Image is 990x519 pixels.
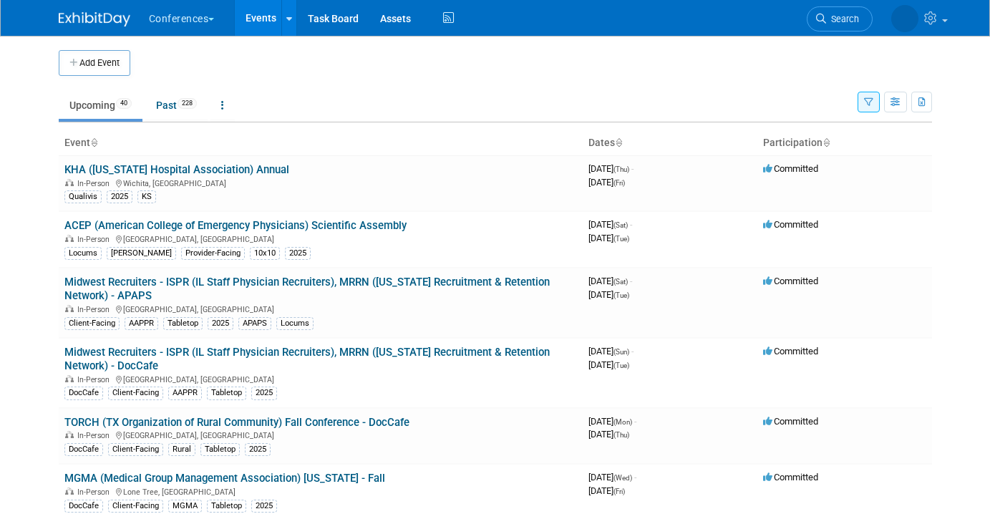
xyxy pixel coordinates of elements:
span: In-Person [77,305,114,314]
span: - [631,163,634,174]
span: Search [826,14,859,24]
img: In-Person Event [65,431,74,438]
a: KHA ([US_STATE] Hospital Association) Annual [64,163,289,176]
div: Wichita, [GEOGRAPHIC_DATA] [64,177,577,188]
div: MGMA [168,500,202,513]
div: Tabletop [207,387,246,399]
button: Add Event [59,50,130,76]
span: (Sun) [613,348,629,356]
div: APAPS [238,317,271,330]
div: Rural [168,443,195,456]
span: 40 [116,98,132,109]
span: (Thu) [613,165,629,173]
span: [DATE] [588,346,634,356]
div: Client-Facing [108,443,163,456]
a: Search [807,6,873,31]
a: ACEP (American College of Emergency Physicians) Scientific Assembly [64,219,407,232]
span: In-Person [77,235,114,244]
span: [DATE] [588,289,629,300]
span: Committed [763,346,818,356]
span: 228 [178,98,197,109]
div: DocCafe [64,500,103,513]
span: (Tue) [613,362,629,369]
span: [DATE] [588,163,634,174]
img: Mel Liwanag [891,5,918,32]
div: 10x10 [250,247,280,260]
span: (Fri) [613,488,625,495]
div: Provider-Facing [181,247,245,260]
div: Tabletop [207,500,246,513]
div: 2025 [107,190,132,203]
span: (Sat) [613,278,628,286]
img: In-Person Event [65,305,74,312]
th: Dates [583,131,757,155]
img: ExhibitDay [59,12,130,26]
div: Locums [64,247,102,260]
span: - [630,276,632,286]
span: [DATE] [588,485,625,496]
span: - [631,346,634,356]
span: (Tue) [613,291,629,299]
a: MGMA (Medical Group Management Association) [US_STATE] - Fall [64,472,385,485]
img: In-Person Event [65,235,74,242]
span: Committed [763,163,818,174]
div: Tabletop [163,317,203,330]
span: - [634,472,636,482]
div: KS [137,190,156,203]
div: [GEOGRAPHIC_DATA], [GEOGRAPHIC_DATA] [64,303,577,314]
div: 2025 [208,317,233,330]
div: 2025 [285,247,311,260]
span: [DATE] [588,359,629,370]
div: Qualivis [64,190,102,203]
div: Locums [276,317,314,330]
div: Client-Facing [108,387,163,399]
div: Lone Tree, [GEOGRAPHIC_DATA] [64,485,577,497]
span: [DATE] [588,416,636,427]
div: AAPPR [125,317,158,330]
div: [GEOGRAPHIC_DATA], [GEOGRAPHIC_DATA] [64,233,577,244]
a: Upcoming40 [59,92,142,119]
img: In-Person Event [65,488,74,495]
span: Committed [763,276,818,286]
span: Committed [763,416,818,427]
span: (Sat) [613,221,628,229]
span: [DATE] [588,233,629,243]
span: - [634,416,636,427]
div: AAPPR [168,387,202,399]
div: [GEOGRAPHIC_DATA], [GEOGRAPHIC_DATA] [64,429,577,440]
div: 2025 [251,500,277,513]
span: In-Person [77,488,114,497]
span: [DATE] [588,429,629,440]
span: Committed [763,219,818,230]
div: DocCafe [64,387,103,399]
img: In-Person Event [65,179,74,186]
div: Tabletop [200,443,240,456]
div: 2025 [245,443,271,456]
div: [PERSON_NAME] [107,247,176,260]
div: Client-Facing [108,500,163,513]
a: Sort by Event Name [90,137,97,148]
span: (Wed) [613,474,632,482]
div: Client-Facing [64,317,120,330]
span: Committed [763,472,818,482]
span: [DATE] [588,177,625,188]
div: [GEOGRAPHIC_DATA], [GEOGRAPHIC_DATA] [64,373,577,384]
a: Midwest Recruiters - ISPR (IL Staff Physician Recruiters), MRRN ([US_STATE] Recruitment & Retenti... [64,276,550,302]
span: [DATE] [588,276,632,286]
span: (Fri) [613,179,625,187]
span: [DATE] [588,219,632,230]
span: (Tue) [613,235,629,243]
span: In-Person [77,431,114,440]
img: In-Person Event [65,375,74,382]
div: 2025 [251,387,277,399]
a: Sort by Start Date [615,137,622,148]
th: Event [59,131,583,155]
a: Past228 [145,92,208,119]
a: TORCH (TX Organization of Rural Community) Fall Conference - DocCafe [64,416,409,429]
span: (Mon) [613,418,632,426]
th: Participation [757,131,932,155]
a: Midwest Recruiters - ISPR (IL Staff Physician Recruiters), MRRN ([US_STATE] Recruitment & Retenti... [64,346,550,372]
span: - [630,219,632,230]
span: [DATE] [588,472,636,482]
div: DocCafe [64,443,103,456]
